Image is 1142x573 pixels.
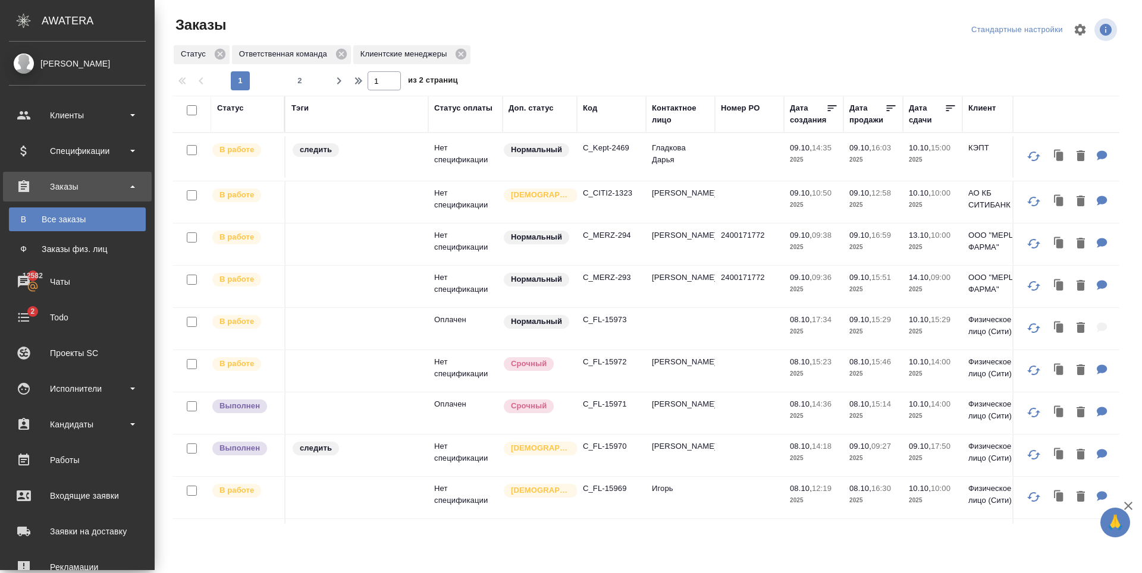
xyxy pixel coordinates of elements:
p: 14:18 [812,442,832,451]
p: 15:00 [931,143,950,152]
span: Посмотреть информацию [1094,18,1119,41]
p: 2025 [909,495,956,506]
button: Обновить [1019,356,1048,385]
div: Доп. статус [509,102,554,114]
p: Ответственная команда [239,48,331,60]
p: 09.10, [909,442,931,451]
td: [PERSON_NAME] [646,392,715,434]
div: Код [583,102,597,114]
p: 2025 [790,284,837,295]
p: 14:00 [931,399,950,408]
p: 10.10, [909,484,931,493]
button: Клонировать [1048,358,1071,383]
td: Игорь [646,477,715,518]
p: C_FL-15973 [583,314,640,326]
p: 2025 [790,154,837,166]
div: Номер PO [721,102,760,114]
div: Спецификации [9,142,146,160]
p: В работе [219,273,254,285]
p: 09.10, [849,231,871,240]
span: Настроить таблицу [1066,15,1094,44]
td: Гладкова Дарья [646,136,715,178]
p: Срочный [511,358,547,370]
p: В работе [219,231,254,243]
div: Статус по умолчанию для стандартных заказов [503,229,571,245]
p: C_MERZ-293 [583,272,640,284]
p: 09.10, [790,273,812,282]
p: 08.10, [790,357,812,366]
p: Выполнен [219,400,260,412]
div: Статус по умолчанию для стандартных заказов [503,272,571,288]
p: [DEMOGRAPHIC_DATA] [511,442,570,454]
div: Выставляет ПМ после принятия заказа от КМа [211,356,278,372]
td: Оплачен [428,392,503,434]
p: C_FL-15970 [583,440,640,452]
div: Выставляет ПМ после принятия заказа от КМа [211,483,278,499]
td: [PERSON_NAME] [646,350,715,392]
p: Нормальный [511,316,562,328]
div: Выставляет ПМ после принятия заказа от КМа [211,187,278,203]
p: 10:00 [931,484,950,493]
div: Выставляет ПМ после принятия заказа от КМа [211,272,278,288]
button: Удалить [1071,190,1091,214]
p: 09.10, [849,442,871,451]
p: КЭПТ [968,142,1025,154]
div: Заявки на доставку [9,522,146,540]
button: 2 [290,71,309,90]
p: 08.10, [790,484,812,493]
p: 16:03 [871,143,891,152]
p: 2025 [849,326,897,338]
div: Ответственная команда [232,45,351,64]
button: Обновить [1019,440,1048,469]
button: Обновить [1019,187,1048,216]
p: 09.10, [849,273,871,282]
div: Чаты [9,273,146,291]
span: Заказы [172,15,226,34]
td: Нет спецификации [428,350,503,392]
p: 09:00 [931,273,950,282]
button: Клонировать [1048,190,1071,214]
p: 12:58 [871,188,891,197]
button: Удалить [1071,401,1091,425]
p: 14:35 [812,143,832,152]
button: Удалить [1071,274,1091,298]
div: Выставляется автоматически для первых 3 заказов нового контактного лица. Особое внимание [503,187,571,203]
td: [PERSON_NAME] [646,266,715,307]
p: Физическое лицо (Сити) [968,356,1025,380]
a: Работы [3,445,152,475]
p: 13.10, [909,231,931,240]
td: Оплачен [428,308,503,350]
p: 16:59 [871,231,891,240]
button: Клонировать [1048,144,1071,169]
p: 2025 [849,495,897,506]
span: 2 [23,306,42,317]
p: 17:50 [931,442,950,451]
button: Удалить [1071,358,1091,383]
p: Клиентские менеджеры [360,48,451,60]
td: Нет спецификации [428,519,503,561]
p: Выполнен [219,442,260,454]
p: 10:50 [812,188,832,197]
p: ООО "МЕРЦ ФАРМА" [968,229,1025,253]
div: Выставляется автоматически для первых 3 заказов нового контактного лица. Особое внимание [503,483,571,499]
span: 12582 [15,270,50,282]
div: Статус [174,45,230,64]
p: 2025 [849,199,897,211]
a: ФЗаказы физ. лиц [9,237,146,261]
p: 10.10, [909,399,931,408]
p: 16:30 [871,484,891,493]
div: Статус по умолчанию для стандартных заказов [503,314,571,330]
p: В работе [219,316,254,328]
p: C_FL-15972 [583,356,640,368]
p: 10.10, [909,315,931,324]
div: следить [291,440,422,456]
div: Клиентские менеджеры [353,45,471,64]
button: Клонировать [1048,274,1071,298]
p: 14:00 [931,357,950,366]
span: 🙏 [1105,510,1125,535]
td: [PERSON_NAME] [646,181,715,223]
p: 09.10, [790,231,812,240]
td: Нет спецификации [428,266,503,307]
button: Удалить [1071,232,1091,256]
button: Удалить [1071,443,1091,467]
